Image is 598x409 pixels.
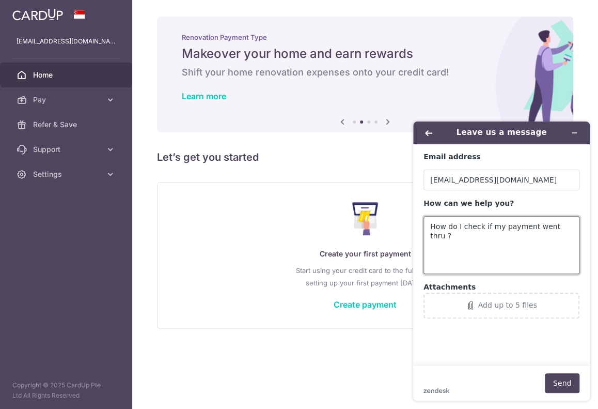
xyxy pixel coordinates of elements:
[178,248,552,260] p: Create your first payment
[182,33,548,41] p: Renovation Payment Type
[178,264,552,289] p: Start using your credit card to the fullest by setting up your first payment [DATE]!
[405,113,598,409] iframe: Find more information here
[334,299,397,310] a: Create payment
[33,169,101,179] span: Settings
[157,17,573,132] img: Renovation banner
[182,91,226,101] a: Learn more
[33,119,101,130] span: Refer & Save
[157,149,573,165] h5: Let’s get you started
[352,202,379,235] img: Make Payment
[17,36,116,47] p: [EMAIL_ADDRESS][DOMAIN_NAME]
[12,8,63,21] img: CardUp
[33,95,101,105] span: Pay
[182,46,548,62] h5: Makeover your home and earn rewards
[23,7,44,17] span: Help
[33,70,101,80] span: Home
[33,144,101,155] span: Support
[182,66,548,79] h6: Shift your home renovation expenses onto your credit card!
